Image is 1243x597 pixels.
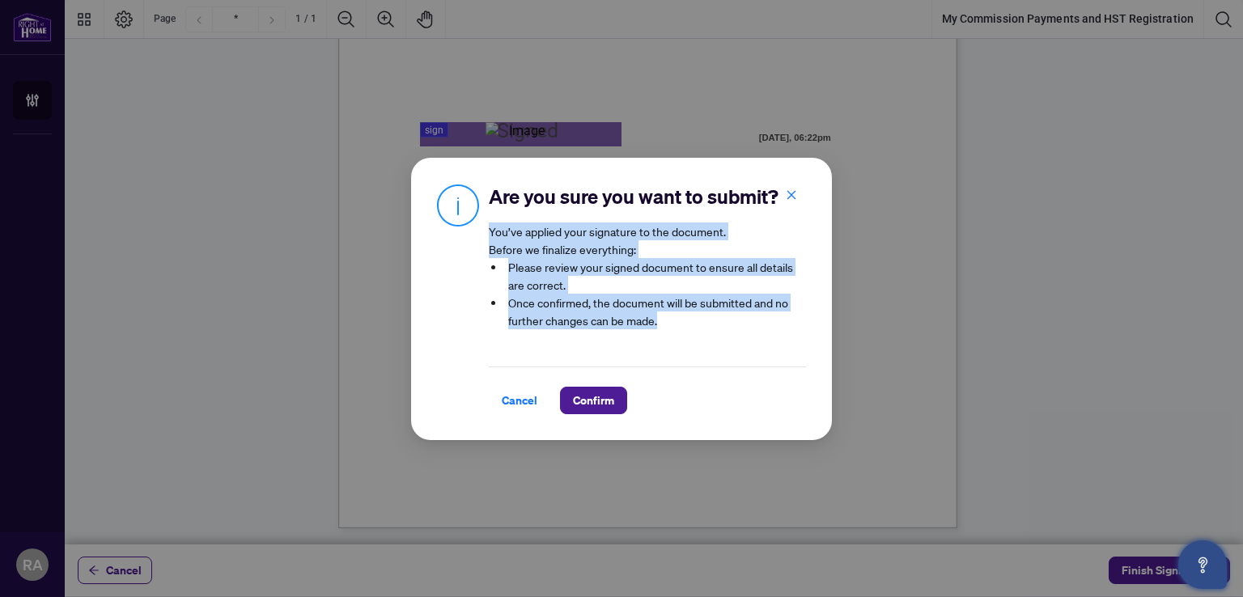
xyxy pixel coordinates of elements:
img: Info Icon [437,184,479,227]
li: Once confirmed, the document will be submitted and no further changes can be made. [505,294,806,329]
button: Cancel [489,387,550,414]
span: Confirm [573,387,614,413]
article: You’ve applied your signature to the document. Before we finalize everything: [489,222,806,341]
li: Please review your signed document to ensure all details are correct. [505,258,806,294]
span: close [786,189,797,201]
button: Open asap [1178,540,1227,589]
h2: Are you sure you want to submit? [489,184,806,210]
span: Cancel [502,387,537,413]
button: Confirm [560,387,627,414]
